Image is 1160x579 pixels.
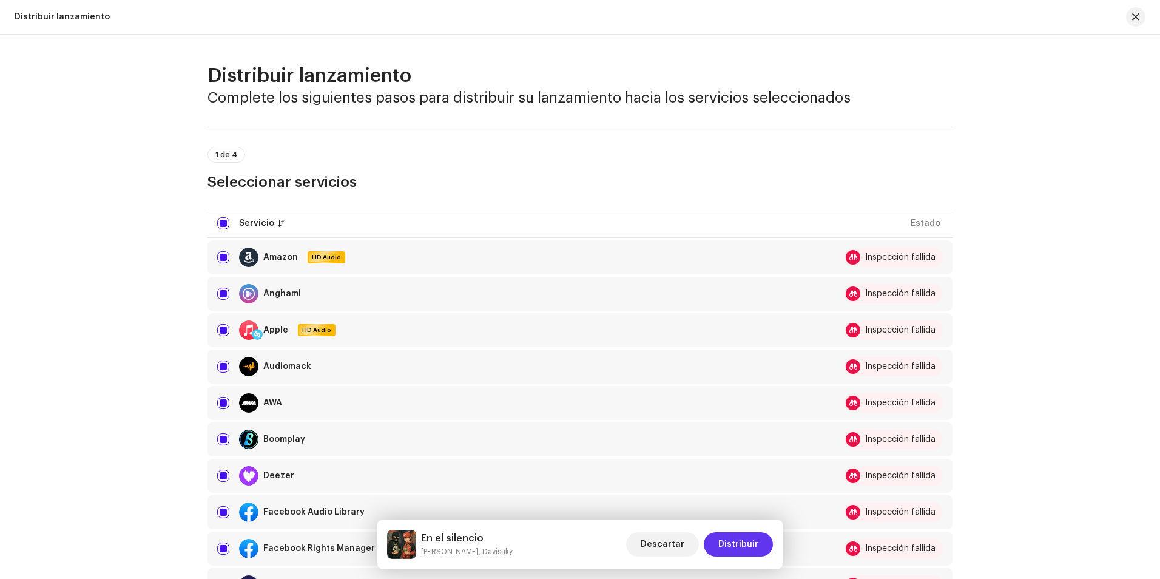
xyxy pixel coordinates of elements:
[309,253,344,262] span: HD Audio
[207,88,953,107] h3: Complete los siguientes pasos para distribuir su lanzamiento hacia los servicios seleccionados
[263,289,301,298] div: Anghami
[865,289,936,298] div: Inspección fallida
[263,472,294,480] div: Deezer
[207,64,953,88] h2: Distribuir lanzamiento
[865,326,936,334] div: Inspección fallida
[704,532,773,557] button: Distribuir
[865,508,936,516] div: Inspección fallida
[263,435,305,444] div: Boomplay
[626,532,699,557] button: Descartar
[263,399,282,407] div: AWA
[215,151,237,158] span: 1 de 4
[421,546,513,558] small: En el silencio
[865,435,936,444] div: Inspección fallida
[263,253,298,262] div: Amazon
[865,362,936,371] div: Inspección fallida
[865,399,936,407] div: Inspección fallida
[263,326,288,334] div: Apple
[207,172,953,192] h3: Seleccionar servicios
[865,253,936,262] div: Inspección fallida
[865,544,936,553] div: Inspección fallida
[15,12,110,22] div: Distribuir lanzamiento
[263,508,365,516] div: Facebook Audio Library
[263,544,375,553] div: Facebook Rights Manager
[263,362,311,371] div: Audiomack
[421,531,513,546] h5: En el silencio
[641,532,684,557] span: Descartar
[865,472,936,480] div: Inspección fallida
[299,326,334,334] span: HD Audio
[387,530,416,559] img: 0b5ab205-1e1a-4db0-a227-0d626394a7e9
[718,532,758,557] span: Distribuir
